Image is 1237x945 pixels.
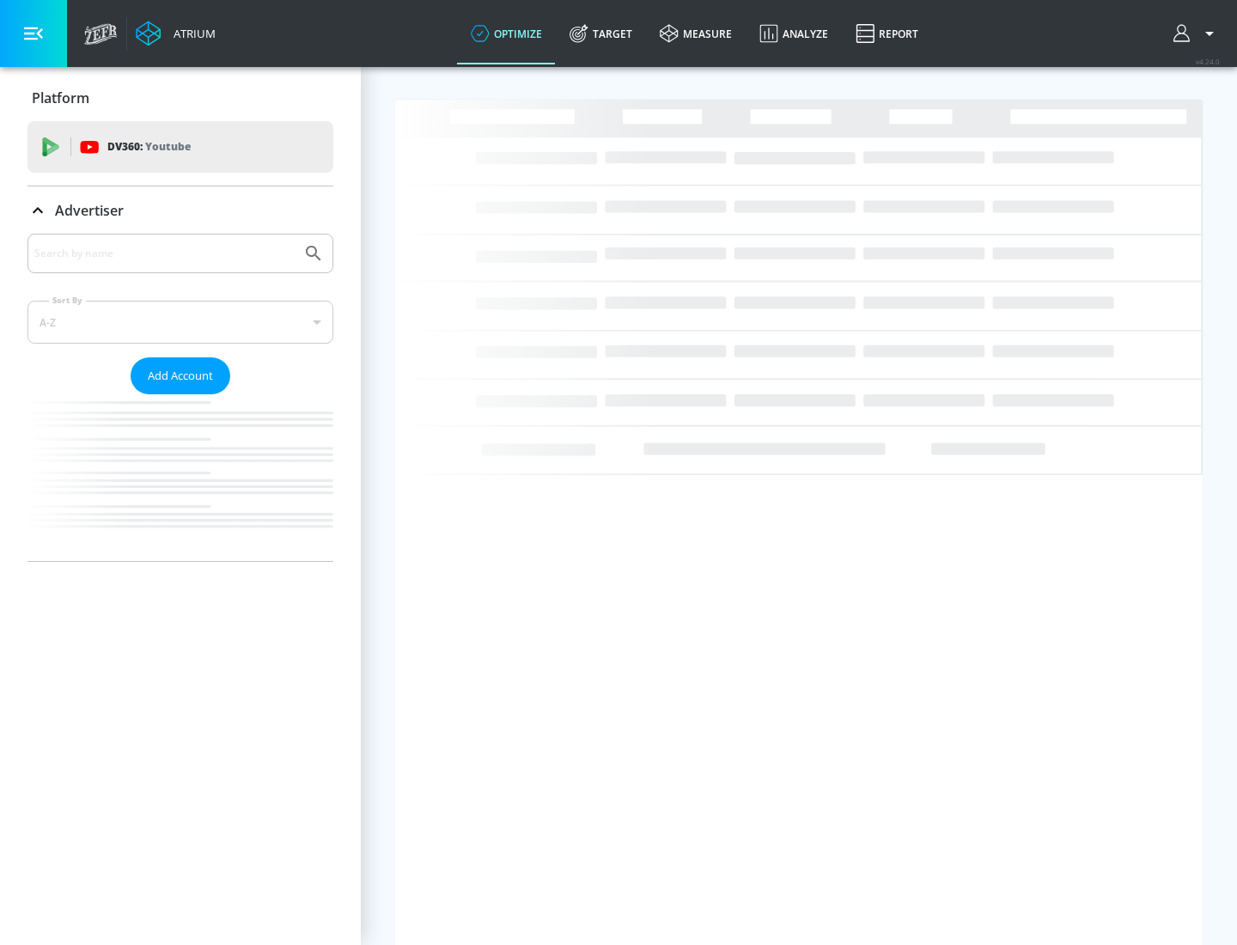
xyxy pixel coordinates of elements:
a: Analyze [746,3,842,64]
span: Add Account [148,366,213,386]
p: Youtube [145,137,191,155]
span: v 4.24.0 [1196,57,1220,66]
div: Atrium [167,26,216,41]
p: Advertiser [55,201,124,220]
nav: list of Advertiser [27,394,333,561]
a: optimize [457,3,556,64]
a: Atrium [136,21,216,46]
p: Platform [32,88,89,107]
label: Sort By [49,295,86,306]
a: measure [646,3,746,64]
a: Report [842,3,932,64]
input: Search by name [34,242,295,265]
div: Platform [27,74,333,122]
div: A-Z [27,301,333,344]
a: Target [556,3,646,64]
button: Add Account [131,357,230,394]
div: DV360: Youtube [27,121,333,173]
p: DV360: [107,137,191,156]
div: Advertiser [27,234,333,561]
div: Advertiser [27,186,333,235]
